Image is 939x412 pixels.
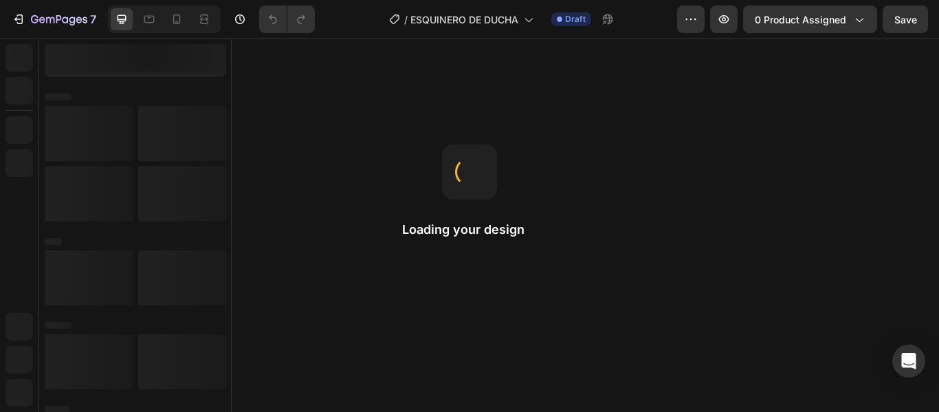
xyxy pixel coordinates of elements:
div: Undo/Redo [259,6,315,33]
div: Open Intercom Messenger [892,345,925,378]
span: Save [894,14,917,25]
span: 0 product assigned [755,12,846,27]
span: Draft [565,13,586,25]
span: ESQUINERO DE DUCHA [410,12,518,27]
p: 7 [90,11,96,28]
button: 7 [5,6,102,33]
h2: Loading your design [402,221,537,238]
button: 0 product assigned [743,6,877,33]
span: / [404,12,408,27]
button: Save [883,6,928,33]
